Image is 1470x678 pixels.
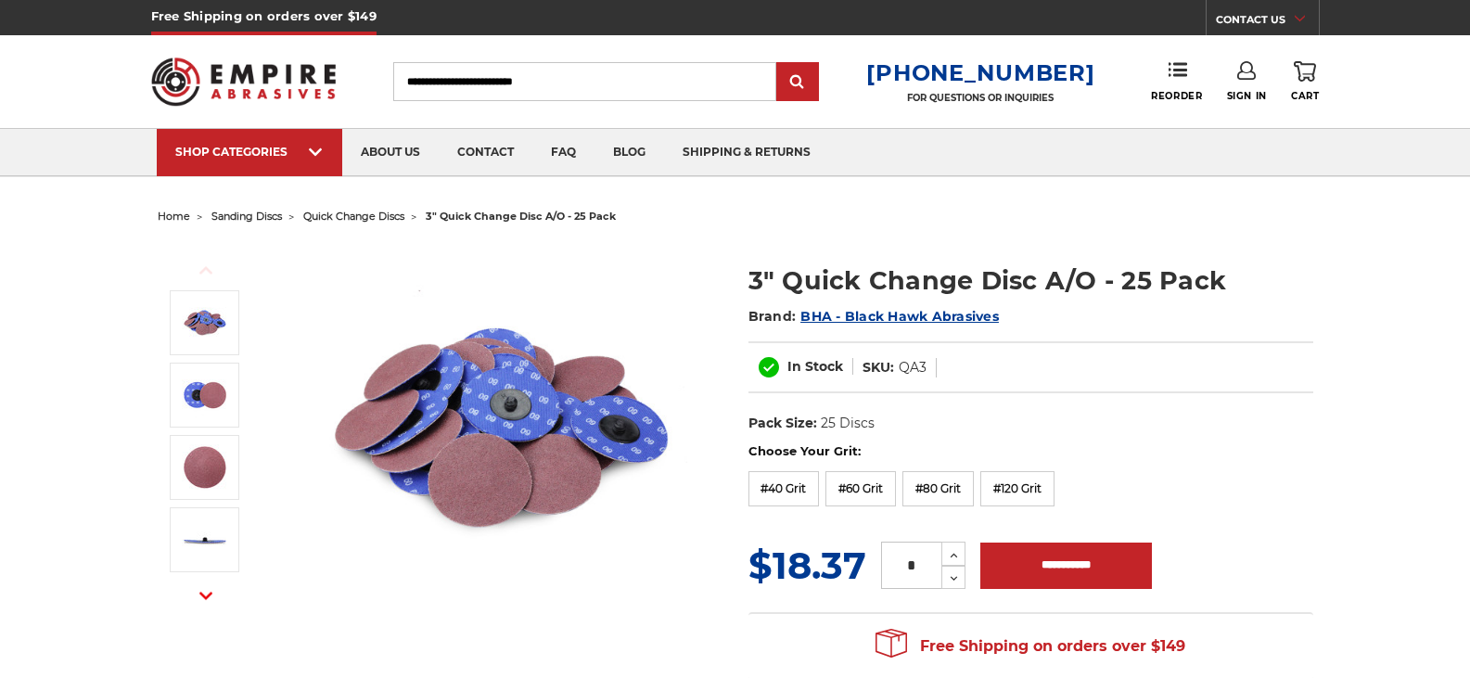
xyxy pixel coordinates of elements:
[1216,9,1319,35] a: CONTACT US
[316,243,687,614] img: 3-inch aluminum oxide quick change sanding discs for sanding and deburring
[779,64,816,101] input: Submit
[748,543,866,588] span: $18.37
[787,358,843,375] span: In Stock
[182,300,228,346] img: 3-inch aluminum oxide quick change sanding discs for sanding and deburring
[184,576,228,616] button: Next
[439,129,532,176] a: contact
[876,628,1185,665] span: Free Shipping on orders over $149
[866,92,1094,104] p: FOR QUESTIONS OR INQUIRIES
[342,129,439,176] a: about us
[182,517,228,563] img: Profile view of a 3-inch aluminum oxide quick change disc, showcasing male roloc attachment system
[303,210,404,223] a: quick change discs
[863,358,894,377] dt: SKU:
[1291,61,1319,102] a: Cart
[426,210,616,223] span: 3" quick change disc a/o - 25 pack
[899,358,927,377] dd: QA3
[1227,90,1267,102] span: Sign In
[182,372,228,418] img: Black Hawk Abrasives 3" quick change disc with 60 grit for weld cleaning
[211,210,282,223] a: sanding discs
[151,45,337,118] img: Empire Abrasives
[748,262,1313,299] h1: 3" Quick Change Disc A/O - 25 Pack
[748,442,1313,461] label: Choose Your Grit:
[532,129,594,176] a: faq
[800,308,999,325] a: BHA - Black Hawk Abrasives
[748,414,817,433] dt: Pack Size:
[866,59,1094,86] a: [PHONE_NUMBER]
[1151,61,1202,101] a: Reorder
[184,250,228,290] button: Previous
[158,210,190,223] a: home
[1291,90,1319,102] span: Cart
[821,414,875,433] dd: 25 Discs
[594,129,664,176] a: blog
[175,145,324,159] div: SHOP CATEGORIES
[664,129,829,176] a: shipping & returns
[748,308,797,325] span: Brand:
[182,444,228,491] img: 3-inch 60 grit aluminum oxide quick change disc for surface prep
[1151,90,1202,102] span: Reorder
